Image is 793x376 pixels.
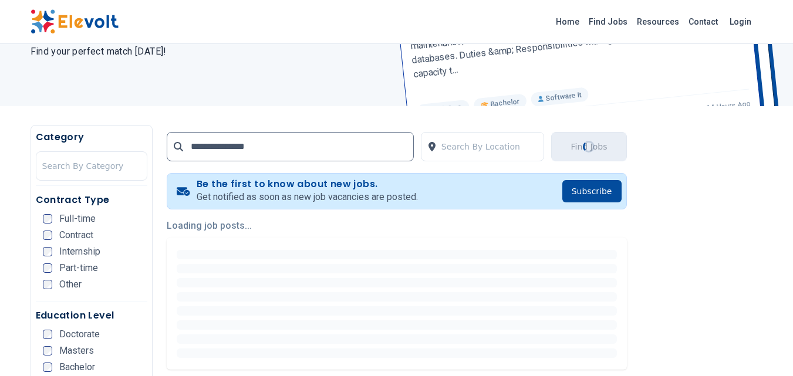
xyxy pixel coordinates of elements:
[562,180,622,202] button: Subscribe
[43,330,52,339] input: Doctorate
[551,12,584,31] a: Home
[43,346,52,355] input: Masters
[43,363,52,372] input: Bachelor
[581,138,598,155] div: Loading...
[31,9,119,34] img: Elevolt
[43,263,52,273] input: Part-time
[59,263,98,273] span: Part-time
[43,280,52,289] input: Other
[551,132,626,161] button: Find JobsLoading...
[59,214,96,223] span: Full-time
[684,12,723,31] a: Contact
[59,247,100,256] span: Internship
[43,214,52,223] input: Full-time
[632,12,684,31] a: Resources
[59,346,94,355] span: Masters
[59,231,93,240] span: Contract
[584,12,632,31] a: Find Jobs
[197,190,418,204] p: Get notified as soon as new job vacancies are posted.
[59,330,100,339] span: Doctorate
[723,10,758,33] a: Login
[43,247,52,256] input: Internship
[197,178,418,190] h4: Be the first to know about new jobs.
[36,130,147,144] h5: Category
[59,280,82,289] span: Other
[59,363,95,372] span: Bachelor
[36,309,147,323] h5: Education Level
[167,219,627,233] p: Loading job posts...
[43,231,52,240] input: Contract
[36,193,147,207] h5: Contract Type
